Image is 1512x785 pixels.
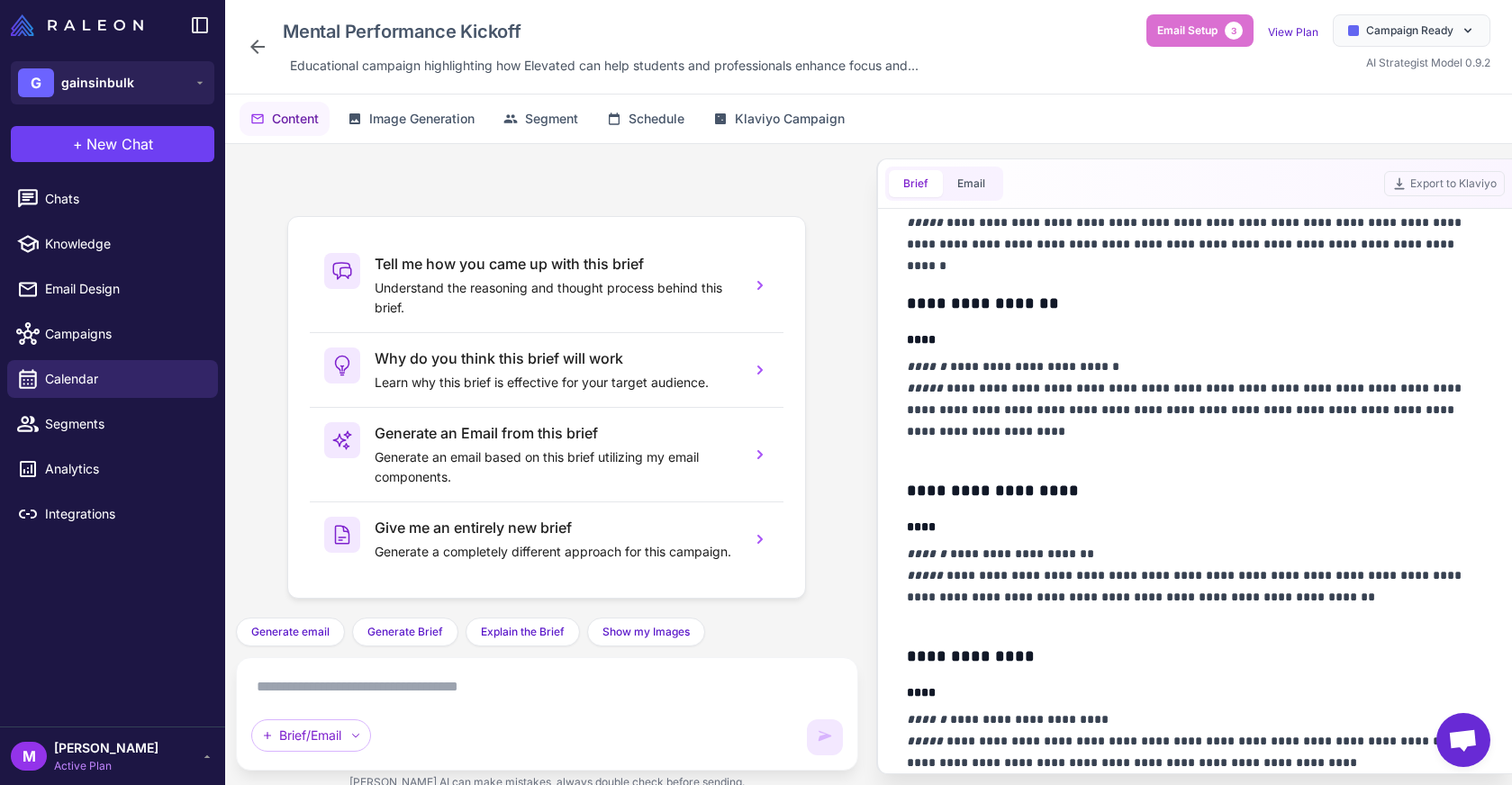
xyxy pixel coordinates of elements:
span: Educational campaign highlighting how Elevated can help students and professionals enhance focus ... [290,56,919,76]
div: G [18,68,54,97]
button: Segment [493,102,589,136]
button: Generate email [236,618,345,646]
h3: Generate an Email from this brief [375,422,737,444]
a: Analytics [7,450,218,488]
button: Klaviyo Campaign [702,102,856,136]
p: Generate a completely different approach for this campaign. [375,542,737,562]
h3: Give me an entirely new brief [375,517,737,538]
div: Click to edit description [283,52,926,79]
div: M [11,742,47,771]
span: Content [272,109,319,129]
span: Analytics [45,459,204,479]
span: Chats [45,189,204,209]
span: New Chat [86,133,153,155]
span: Segments [45,414,204,434]
button: +New Chat [11,126,214,162]
a: Chats [7,180,218,218]
p: Learn why this brief is effective for your target audience. [375,373,737,392]
button: Export to Klaviyo [1384,171,1505,196]
a: Open chat [1436,713,1490,767]
span: Knowledge [45,234,204,254]
span: Klaviyo Campaign [735,109,845,129]
span: [PERSON_NAME] [54,738,158,758]
span: AI Strategist Model 0.9.2 [1366,56,1490,69]
p: Generate an email based on this brief utilizing my email components. [375,447,737,487]
img: Raleon Logo [11,14,143,36]
span: Calendar [45,369,204,389]
button: Content [240,102,330,136]
button: Email [943,170,1000,197]
p: Understand the reasoning and thought process behind this brief. [375,278,737,318]
a: Knowledge [7,225,218,263]
span: + [73,133,83,155]
a: Campaigns [7,315,218,353]
button: Schedule [596,102,695,136]
button: Email Setup3 [1146,14,1254,47]
h3: Why do you think this brief will work [375,347,737,369]
span: Generate email [251,624,330,640]
span: Schedule [629,109,684,129]
span: gainsinbulk [61,73,134,93]
span: Image Generation [369,109,475,129]
span: Explain the Brief [481,624,565,640]
span: 3 [1225,22,1243,40]
span: Segment [525,109,578,129]
span: Generate Brief [367,624,443,640]
button: Generate Brief [352,618,458,646]
div: Click to edit campaign name [276,14,926,49]
span: Email Setup [1157,23,1218,39]
h3: Tell me how you came up with this brief [375,253,737,275]
button: Image Generation [337,102,485,136]
span: Integrations [45,504,204,524]
a: Calendar [7,360,218,398]
a: Email Design [7,270,218,308]
span: Email Design [45,279,204,299]
span: Show my Images [602,624,690,640]
button: Brief [889,170,943,197]
button: Ggainsinbulk [11,61,214,104]
span: Active Plan [54,758,158,774]
a: Segments [7,405,218,443]
button: Explain the Brief [466,618,580,646]
a: View Plan [1268,25,1318,39]
span: Campaigns [45,324,204,344]
div: Brief/Email [251,719,371,752]
span: Campaign Ready [1366,23,1453,39]
a: Integrations [7,495,218,533]
button: Show my Images [587,618,705,646]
